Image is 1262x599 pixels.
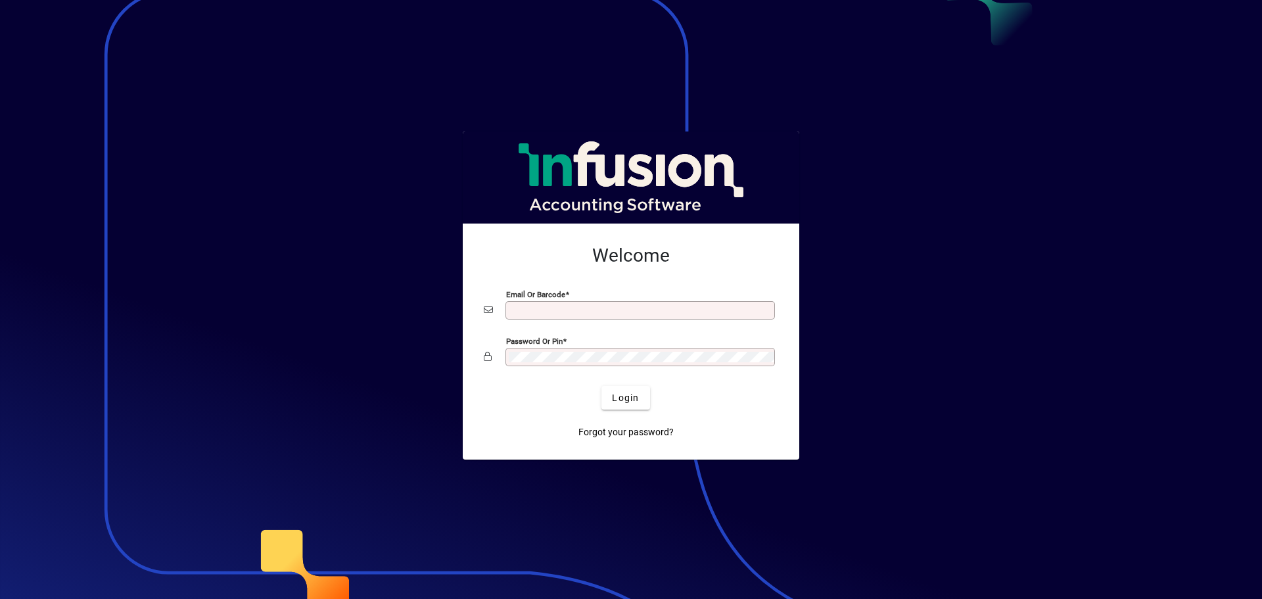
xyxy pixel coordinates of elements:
[506,337,563,346] mat-label: Password or Pin
[506,290,565,299] mat-label: Email or Barcode
[756,352,766,363] img: npw-badge-icon-locked.svg
[578,425,674,439] span: Forgot your password?
[573,420,679,444] a: Forgot your password?
[612,391,639,405] span: Login
[601,386,649,410] button: Login
[484,245,778,267] h2: Welcome
[756,306,766,316] img: npw-badge-icon-locked.svg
